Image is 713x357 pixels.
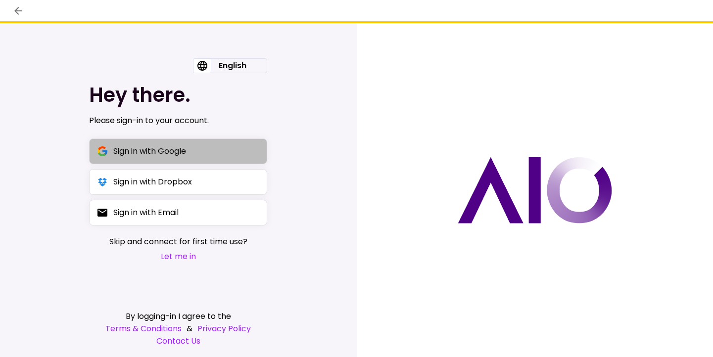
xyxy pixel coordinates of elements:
[89,115,267,127] div: Please sign-in to your account.
[89,83,267,107] h1: Hey there.
[211,59,254,73] div: English
[89,335,267,347] a: Contact Us
[10,2,27,19] button: back
[89,200,267,225] button: Sign in with Email
[109,235,247,248] span: Skip and connect for first time use?
[458,157,612,223] img: AIO logo
[105,322,182,335] a: Terms & Conditions
[89,169,267,195] button: Sign in with Dropbox
[113,176,192,188] div: Sign in with Dropbox
[113,145,186,157] div: Sign in with Google
[113,206,179,219] div: Sign in with Email
[89,322,267,335] div: &
[197,322,251,335] a: Privacy Policy
[89,138,267,164] button: Sign in with Google
[109,250,247,263] button: Let me in
[89,310,267,322] div: By logging-in I agree to the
